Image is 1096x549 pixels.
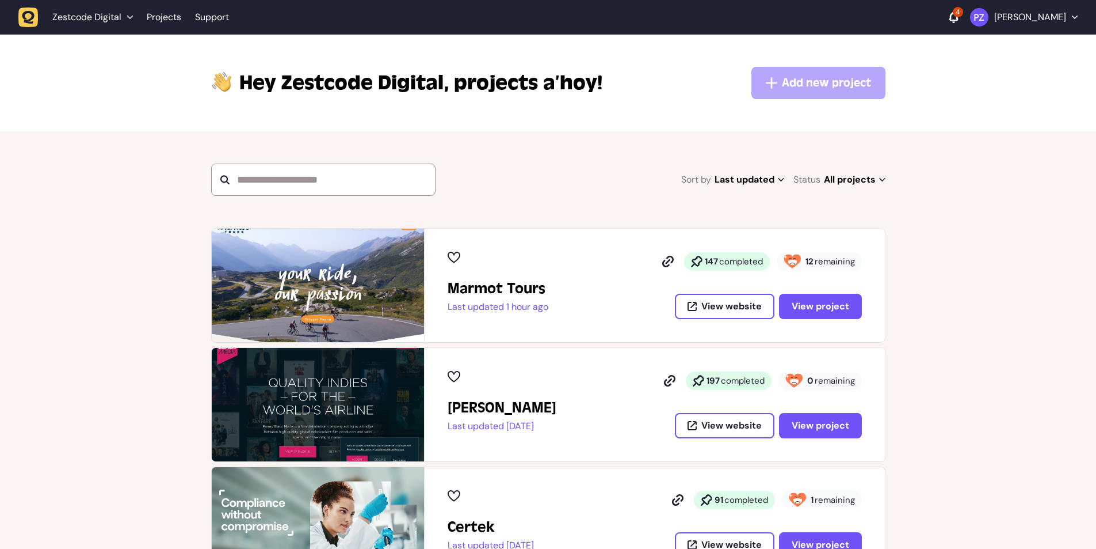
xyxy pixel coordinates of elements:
[239,69,449,97] span: Zestcode Digital
[448,279,548,298] h2: Marmot Tours
[681,172,711,188] span: Sort by
[807,375,814,387] strong: 0
[448,518,534,536] h2: Certek
[953,7,963,17] div: 4
[195,12,229,23] a: Support
[811,494,814,506] strong: 1
[707,375,720,387] strong: 197
[815,494,855,506] span: remaining
[793,172,820,188] span: Status
[792,302,849,311] span: View project
[18,7,140,28] button: Zestcode Digital
[701,302,762,311] span: View website
[782,75,871,91] span: Add new project
[212,229,424,342] img: Marmot Tours
[970,8,1078,26] button: [PERSON_NAME]
[779,413,862,438] button: View project
[824,172,885,188] span: All projects
[212,348,424,461] img: Penny Black
[815,375,855,387] span: remaining
[815,256,855,267] span: remaining
[239,69,602,97] p: projects a’hoy!
[675,413,774,438] button: View website
[970,8,988,26] img: Paris Zisis
[719,256,763,267] span: completed
[705,256,718,267] strong: 147
[52,12,121,23] span: Zestcode Digital
[779,294,862,319] button: View project
[448,301,548,313] p: Last updated 1 hour ago
[147,7,181,28] a: Projects
[715,172,784,188] span: Last updated
[751,67,885,99] button: Add new project
[721,375,765,387] span: completed
[675,294,774,319] button: View website
[448,399,556,417] h2: Penny Black
[805,256,814,267] strong: 12
[792,421,849,430] span: View project
[448,421,556,432] p: Last updated [DATE]
[724,494,768,506] span: completed
[994,12,1066,23] p: [PERSON_NAME]
[701,421,762,430] span: View website
[715,494,723,506] strong: 91
[211,69,232,93] img: hi-hand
